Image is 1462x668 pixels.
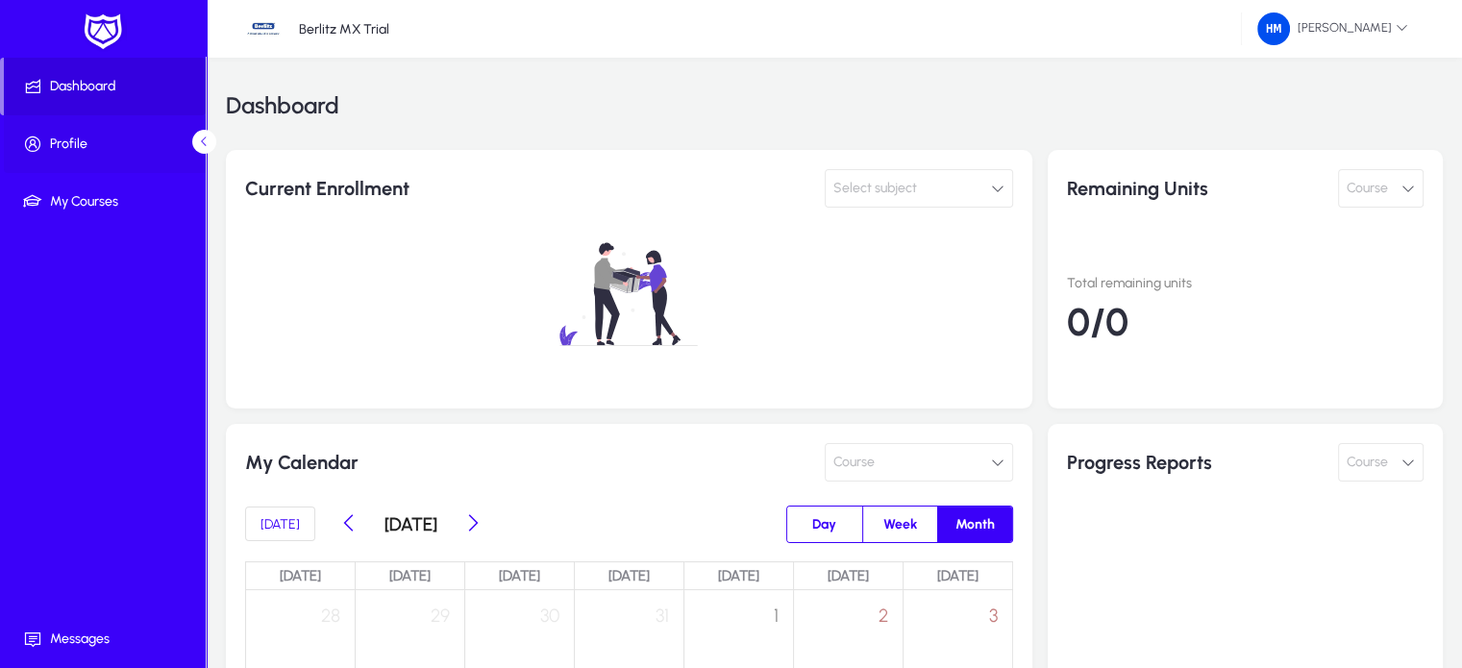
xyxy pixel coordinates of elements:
[245,169,621,208] p: Current Enrollment
[1067,275,1424,291] p: Total remaining units
[863,507,937,542] button: Week
[321,605,340,627] span: 28
[575,561,684,589] div: [DATE]
[501,210,756,378] img: no-data.svg
[989,605,998,627] span: 3
[4,115,210,173] a: Profile
[833,443,875,482] span: Course
[4,173,210,231] a: My Courses
[245,507,315,541] button: [DATE]
[944,507,1006,542] span: Month
[1067,299,1128,345] span: 0/0
[465,561,575,589] div: [DATE]
[1347,443,1388,482] span: Course
[879,605,888,627] span: 2
[4,135,210,154] span: Profile
[245,443,621,482] p: My Calendar
[4,610,210,668] a: Messages
[1067,169,1238,208] p: Remaining Units
[1257,12,1408,45] span: [PERSON_NAME]
[656,605,669,627] span: 31
[794,561,904,589] div: [DATE]
[684,561,794,589] div: [DATE]
[299,21,389,37] p: Berlitz MX Trial
[540,605,559,627] span: 30
[79,12,127,52] img: white-logo.png
[245,11,282,47] img: 27.jpg
[1257,12,1290,45] img: 228.png
[4,77,206,96] span: Dashboard
[245,561,356,589] div: [DATE]
[260,516,300,532] span: [DATE]
[938,507,1012,542] button: Month
[384,513,437,535] h3: [DATE]
[1347,169,1388,208] span: Course
[904,561,1013,589] div: [DATE]
[4,630,210,649] span: Messages
[356,561,465,589] div: [DATE]
[226,94,339,117] h3: Dashboard
[4,192,210,211] span: My Courses
[833,169,917,208] span: Select subject
[774,605,779,627] span: 1
[787,507,862,542] button: Day
[1242,12,1424,46] button: [PERSON_NAME]
[1067,443,1238,482] p: Progress Reports
[431,605,450,627] span: 29
[801,507,848,542] span: Day
[872,507,929,542] span: Week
